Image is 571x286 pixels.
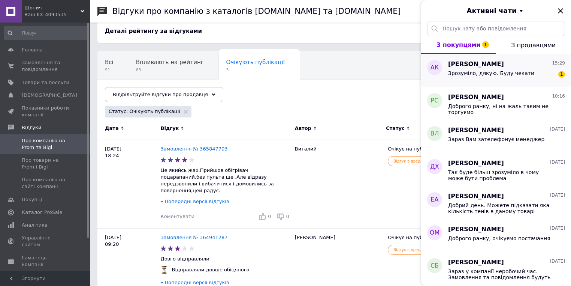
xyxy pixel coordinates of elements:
span: [PERSON_NAME] [448,192,504,201]
span: 15:29 [552,60,565,66]
span: Доброго ранку, ні на жаль таким не торгуємо [448,103,555,115]
button: З покупцями1 [421,36,496,54]
span: 0 [268,214,271,219]
span: Відгук відредаговано [388,156,442,166]
span: [PERSON_NAME] [448,93,504,102]
span: Очікують публікації [226,59,285,66]
div: Деталі рейтингу за відгуками [105,27,556,35]
span: Відгук [160,125,179,132]
button: З продавцями [496,36,571,54]
span: [DATE] [550,126,565,132]
span: Покупці [22,196,42,203]
span: Відфільтруйте відгуки про продавця [113,92,208,97]
span: 3 [226,67,285,73]
button: АК[PERSON_NAME]15:29Зрозуміло, дякую. Буду чекати1 [421,54,571,87]
span: 1 [558,71,565,78]
span: Деталі рейтингу за відгуками [105,28,202,35]
span: Доброго ранку, очікуємо постачання [448,235,550,241]
div: Ваш ID: 4093535 [24,11,90,18]
span: Так буде більш зрозуміло в чому може бути проблема [448,169,555,181]
span: Впливають на рейтинг [136,59,204,66]
span: [PERSON_NAME] [448,225,504,234]
span: [DATE] [550,258,565,265]
span: ЕА [430,196,438,204]
span: Активні чати [466,6,516,16]
div: Відправляли довше обіцяного [170,266,251,273]
span: Головна [22,47,43,53]
span: Товари та послуги [22,79,69,86]
p: Це якийсь жах.Прийшов обігрівач поцарапаний,без пульта ще .Але відразу передзвонили і вибачитися ... [160,167,291,194]
button: РС[PERSON_NAME]10:16Доброго ранку, ні на жаль таким не торгуємо [421,87,571,120]
span: Відгуки [22,124,41,131]
input: Пошук [4,26,88,40]
img: :hourglass_flowing_sand: [160,266,168,274]
span: Добрий день. Можете підказати яка кількість тенів в даному товарі [448,202,555,214]
div: Очікує на публікацію [388,146,470,152]
span: Шопич [24,5,81,11]
button: ЕА[PERSON_NAME][DATE]Добрий день. Можете підказати яка кількість тенів в даному товарі [421,186,571,219]
span: [PERSON_NAME] [448,258,504,267]
span: Показники роботи компанії [22,105,69,118]
span: З покупцями [436,41,481,48]
span: Автор [295,125,311,132]
span: З продавцями [511,42,556,49]
span: Всі [105,59,114,66]
span: [DEMOGRAPHIC_DATA] [22,92,77,99]
button: СБ[PERSON_NAME][DATE]Зараз у компанії неробочий час. Замовлення та повідомлення будуть оброблені ... [421,252,571,285]
span: Про товари на Prom і Bigl [22,157,69,170]
button: Активні чати [442,6,550,16]
div: [DATE] 18:24 [97,140,160,229]
span: Попередні версії відгуків [164,199,229,204]
span: 1 [482,41,489,48]
div: Виталий [291,140,384,229]
span: Зараз у компанії неробочий час. Замовлення та повідомлення будуть оброблені з 10:00 найближчого р... [448,268,555,280]
button: ВЛ[PERSON_NAME][DATE]Зараз Вам зателефонує менеджер [421,120,571,153]
span: 0 [286,214,289,219]
span: Про компанію на Prom та Bigl [22,137,69,151]
div: Коментувати [160,213,194,220]
span: ДХ [430,163,439,171]
a: Замовлення № 365847703 [160,146,227,152]
span: Опубліковані без комен... [105,87,181,94]
span: [PERSON_NAME] [448,159,504,168]
span: Дата [105,125,119,132]
span: Статус [386,125,405,132]
span: ВЛ [430,129,439,138]
button: ом[PERSON_NAME][DATE]Доброго ранку, очікуємо постачання [421,219,571,252]
p: Довго відправляли [160,256,291,262]
div: Опубліковані без коментаря [97,80,196,108]
span: [PERSON_NAME] [448,126,504,135]
button: Закрити [556,6,565,15]
h1: Відгуки про компанію з каталогів [DOMAIN_NAME] та [DOMAIN_NAME] [112,7,401,16]
span: [DATE] [550,225,565,232]
span: Зараз Вам зателефонує менеджер [448,136,544,142]
span: [DATE] [550,159,565,166]
span: Коментувати [160,214,194,219]
span: Гаманець компанії [22,254,69,268]
button: ДХ[PERSON_NAME][DATE]Так буде більш зрозуміло в чому може бути проблема [421,153,571,186]
div: Очікує на публікацію [388,234,470,241]
a: Замовлення № 364941287 [160,235,227,240]
span: Зрозуміло, дякую. Буду чекати [448,70,534,76]
span: Статус: Очікують публікації [109,108,180,115]
span: 83 [136,67,204,73]
span: СБ [430,262,439,270]
span: [DATE] [550,192,565,199]
span: ом [430,229,439,237]
span: 91 [105,67,114,73]
span: РС [431,96,439,105]
span: Аналітика [22,222,48,229]
span: Попередні версії відгуків [164,280,229,285]
span: Замовлення та повідомлення [22,59,69,73]
span: Відгук відредаговано [388,245,442,255]
span: АК [430,63,439,72]
span: Каталог ProSale [22,209,62,216]
input: Пошук чату або повідомлення [427,21,565,36]
span: 10:16 [552,93,565,99]
span: Про компанію на сайті компанії [22,176,69,190]
span: Управління сайтом [22,235,69,248]
span: [PERSON_NAME] [448,60,504,69]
